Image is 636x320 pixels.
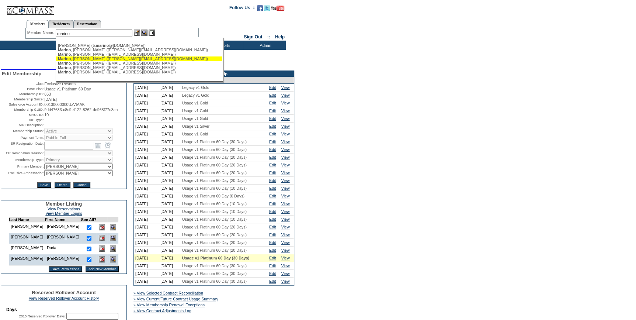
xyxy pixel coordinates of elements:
[269,155,276,159] a: Edit
[134,146,159,154] td: [DATE]
[2,157,44,163] td: Membership Type:
[269,194,276,198] a: Edit
[281,147,290,152] a: View
[182,202,247,206] span: Usage v1 Platinum 60 Day (10 Days)
[45,244,81,254] td: Daria
[182,101,208,105] span: Usage v1 Gold
[2,164,44,169] td: Primary Member:
[32,290,96,295] span: Reserved Rollover Account
[182,240,247,245] span: Usage v1 Platinum 60 Day (20 Days)
[134,216,159,223] td: [DATE]
[281,85,290,90] a: View
[159,99,180,107] td: [DATE]
[2,118,44,122] td: VIP Type:
[269,147,276,152] a: Edit
[149,30,155,36] img: Reservations
[269,116,276,121] a: Edit
[257,5,263,11] img: Become our fan on Facebook
[58,56,220,61] div: , [PERSON_NAME] ([PERSON_NAME][EMAIL_ADDRESS][DOMAIN_NAME])
[134,223,159,231] td: [DATE]
[104,141,112,149] a: Open the time view popup.
[133,291,203,295] a: » View Selected Contract Reconciliation
[58,52,220,56] div: , [PERSON_NAME] ([EMAIL_ADDRESS][DOMAIN_NAME])
[159,130,180,138] td: [DATE]
[159,92,180,99] td: [DATE]
[182,194,244,198] span: Usage v1 Platinum 60 Day (0 Days)
[134,231,159,239] td: [DATE]
[159,223,180,231] td: [DATE]
[134,254,159,262] td: [DATE]
[269,202,276,206] a: Edit
[281,186,290,190] a: View
[58,48,220,52] div: , [PERSON_NAME] ([PERSON_NAME][EMAIL_ADDRESS][DOMAIN_NAME])
[9,254,45,265] td: [PERSON_NAME]
[49,266,82,272] input: Save Permissions
[99,245,105,252] img: Delete
[269,271,276,276] a: Edit
[269,93,276,97] a: Edit
[182,264,247,268] span: Usage v1 Platinum 60 Day (30 Days)
[182,124,210,128] span: Usage v1 Silver
[244,34,262,39] a: Sign Out
[182,163,247,167] span: Usage v1 Platinum 60 Day (20 Days)
[2,128,44,134] td: Membership Status:
[182,155,247,159] span: Usage v1 Platinum 60 Day (20 Days)
[159,185,180,192] td: [DATE]
[159,177,180,185] td: [DATE]
[281,124,290,128] a: View
[182,140,247,144] span: Usage v1 Platinum 60 Day (30 Days)
[269,124,276,128] a: Edit
[159,239,180,247] td: [DATE]
[58,56,71,61] span: Marino
[29,296,99,300] a: View Reserved Rollover Account History
[44,82,76,86] span: Exclusive Resorts
[2,92,44,96] td: Membership ID:
[281,233,290,237] a: View
[134,123,159,130] td: [DATE]
[6,307,121,312] td: Days
[182,147,247,152] span: Usage v1 Platinum 60 Day (30 Days)
[46,201,82,207] span: Member Listing
[44,113,49,117] span: 10
[159,115,180,123] td: [DATE]
[86,266,119,272] input: Add New Member
[159,161,180,169] td: [DATE]
[141,30,147,36] img: View
[96,43,109,48] span: marino
[159,138,180,146] td: [DATE]
[281,194,290,198] a: View
[110,235,116,241] img: View Dashboard
[9,222,45,233] td: [PERSON_NAME]
[110,224,116,230] img: View Dashboard
[269,279,276,283] a: Edit
[134,30,140,36] img: b_edit.gif
[2,150,44,156] td: ER Resignation Reason:
[134,115,159,123] td: [DATE]
[45,222,81,233] td: [PERSON_NAME]
[159,84,180,92] td: [DATE]
[281,132,290,136] a: View
[182,248,247,252] span: Usage v1 Platinum 60 Day (20 Days)
[159,254,180,262] td: [DATE]
[110,256,116,262] img: View Dashboard
[281,217,290,221] a: View
[58,43,220,48] div: [PERSON_NAME] (ts @[DOMAIN_NAME])
[73,182,90,188] input: Cancel
[2,102,44,107] td: Salesforce Account ID:
[269,109,276,113] a: Edit
[110,245,116,252] img: View Dashboard
[99,256,105,262] img: Delete
[134,208,159,216] td: [DATE]
[159,231,180,239] td: [DATE]
[45,233,81,244] td: [PERSON_NAME]
[2,107,44,112] td: Membership GUID:
[281,256,290,260] a: View
[45,217,81,222] td: First Name
[182,171,247,175] span: Usage v1 Platinum 60 Day (20 Days)
[182,279,247,283] span: Usage v1 Platinum 60 Day (30 Days)
[159,278,180,285] td: [DATE]
[27,20,49,28] a: Members
[182,217,247,221] span: Usage v1 Platinum 60 Day (10 Days)
[134,169,159,177] td: [DATE]
[269,240,276,245] a: Edit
